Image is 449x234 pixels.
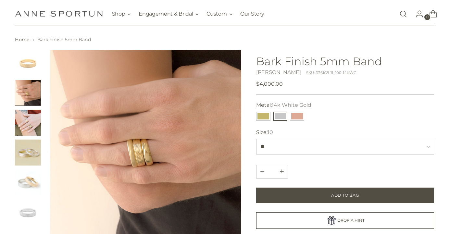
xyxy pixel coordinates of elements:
[256,80,283,88] span: $4,000.00
[15,11,103,17] a: Anne Sportun Fine Jewellery
[15,110,41,136] img: Bark Finish 5mm Band - Anne Sportun Fine Jewellery
[256,212,434,229] a: DROP A HINT
[256,55,434,67] h1: Bark Finish 5mm Band
[15,199,41,225] img: Bark Finish 5mm Band - Anne Sportun Fine Jewellery
[15,37,30,43] a: Home
[15,169,41,195] img: Bark Finish 5mm Band - Anne Sportun Fine Jewellery
[410,7,423,20] a: Go to the account page
[276,165,288,178] button: Subtract product quantity
[424,7,437,20] a: Open cart modal
[15,169,41,195] button: Change image to image 5
[139,7,199,21] button: Engagement & Bridal
[290,112,304,121] button: 14k Rose Gold
[206,7,232,21] button: Custom
[306,70,356,76] div: SKU: R361G9-11_100-14KWG
[15,140,41,166] img: Bark Finish 5mm Band - Anne Sportun Fine Jewellery
[264,165,280,178] input: Product quantity
[256,69,301,75] a: [PERSON_NAME]
[256,188,434,203] button: Add to Bag
[424,14,430,20] span: 0
[256,101,311,109] label: Metal:
[15,50,41,76] img: Bark Finish 5mm Band - Anne Sportun Fine Jewellery
[15,110,41,136] button: Change image to image 3
[15,80,41,106] button: Change image to image 2
[15,140,41,166] button: Change image to image 4
[112,7,131,21] button: Shop
[37,37,91,43] span: Bark Finish 5mm Band
[273,112,287,121] button: 14k White Gold
[15,36,434,43] nav: breadcrumbs
[15,199,41,225] button: Change image to image 6
[256,112,270,121] button: 18k Yellow Gold
[337,218,365,223] span: DROP A HINT
[15,50,41,76] button: Change image to image 1
[272,102,311,108] span: 14k White Gold
[240,7,264,21] a: Our Story
[268,129,273,135] span: 10
[256,129,273,136] label: Size:
[331,192,359,198] span: Add to Bag
[397,7,410,20] a: Open search modal
[256,165,268,178] button: Add product quantity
